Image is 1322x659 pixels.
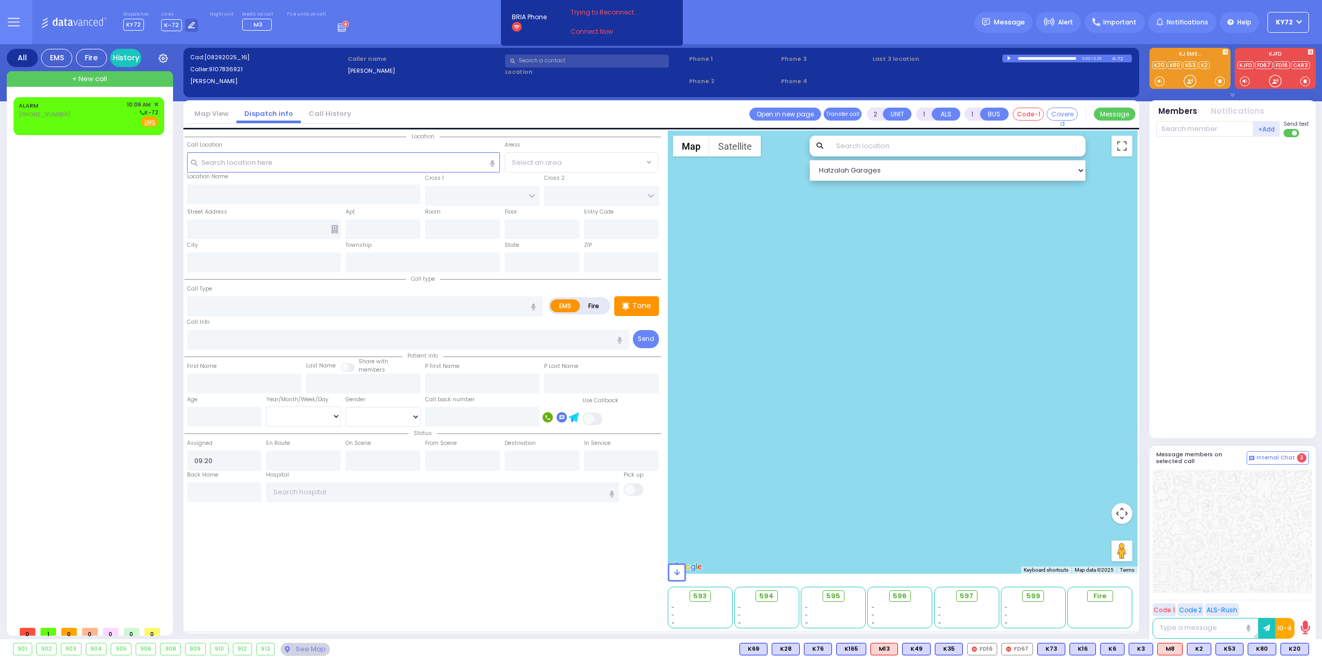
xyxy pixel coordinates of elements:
span: Phone 1 [689,55,777,63]
span: - [805,619,808,627]
div: BLS [935,643,963,655]
span: Notifications [1167,18,1208,27]
label: Call back number [425,396,474,404]
span: Help [1237,18,1251,27]
button: KY72 [1267,12,1309,33]
label: Caller name [348,55,502,63]
div: K35 [935,643,963,655]
span: 597 [960,591,973,601]
label: Location Name [187,173,228,181]
span: 0 [103,628,118,636]
div: Year/Month/Week/Day [266,396,341,404]
button: ALS [932,108,960,121]
span: Phone 4 [781,77,869,86]
label: Caller: [190,65,345,74]
div: FD67 [1001,643,1033,655]
a: Open in new page [749,108,821,121]
a: Connect Now [571,27,653,36]
span: - [1004,611,1008,619]
p: Tone [632,300,651,311]
span: 9107836921 [209,65,243,73]
div: K20 [1280,643,1309,655]
div: K53 [1215,643,1244,655]
span: Fire [1093,591,1106,601]
label: Turn off text [1284,128,1300,138]
span: Send text [1284,120,1309,128]
label: Last 3 location [872,55,1002,63]
span: - [871,611,875,619]
div: BLS [1248,643,1276,655]
a: K20 [1152,61,1167,69]
label: Cross 1 [425,174,444,182]
span: - [671,603,675,611]
button: Show street map [673,136,709,156]
div: 0:25 [1093,52,1102,64]
div: 912 [233,643,252,655]
label: Call Info [187,318,209,326]
span: - [1004,603,1008,611]
span: Internal Chat [1257,454,1295,462]
label: Township [346,241,372,249]
span: 595 [826,591,840,601]
div: ALS [870,643,898,655]
span: - [671,611,675,619]
input: Search location here [187,152,500,172]
div: All [7,49,38,67]
a: Map View [187,109,236,118]
span: Alert [1058,18,1073,27]
button: Code-1 [1013,108,1044,121]
div: 908 [161,643,180,655]
span: Phone 3 [781,55,869,63]
span: + New call [72,74,107,84]
label: Back Home [187,471,218,479]
label: [PERSON_NAME] [348,67,502,75]
span: members [359,366,385,374]
span: K-72 [138,109,158,116]
span: Patient info [402,352,443,360]
div: 904 [86,643,107,655]
span: - [805,603,808,611]
a: FD16 [1274,61,1290,69]
span: ✕ [154,100,158,109]
a: Open this area in Google Maps (opens a new window) [670,560,705,574]
div: K3 [1129,643,1153,655]
label: P Last Name [544,362,578,371]
button: Message [1094,108,1135,121]
input: Search member [1156,121,1253,137]
div: BLS [1100,643,1125,655]
label: From Scene [425,439,457,447]
label: Floor [505,208,517,216]
span: KY72 [1276,18,1293,27]
span: 599 [1026,591,1040,601]
div: K-72 [1113,55,1132,62]
button: Code 1 [1153,603,1176,616]
label: State [505,241,519,249]
label: P First Name [425,362,459,371]
label: KJ EMS... [1149,51,1231,59]
div: K28 [772,643,800,655]
div: EMS [41,49,72,67]
button: Toggle fullscreen view [1112,136,1132,156]
div: BLS [804,643,832,655]
label: Cad: [190,53,345,62]
a: CAR3 [1291,61,1310,69]
span: - [871,619,875,627]
button: Show satellite imagery [709,136,761,156]
span: M3 [254,20,262,29]
label: Age [187,396,197,404]
span: KY72 [123,19,144,31]
button: BUS [980,108,1009,121]
label: Call Type [187,285,212,293]
span: [08292025_16] [204,53,249,61]
label: Entry Code [584,208,614,216]
div: BLS [1069,643,1096,655]
label: Apt [346,208,355,216]
label: Fire [579,299,609,312]
div: K6 [1100,643,1125,655]
span: - [805,611,808,619]
span: - [871,603,875,611]
div: / [1091,52,1093,64]
div: 903 [61,643,81,655]
div: 905 [111,643,131,655]
label: Assigned [187,439,213,447]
